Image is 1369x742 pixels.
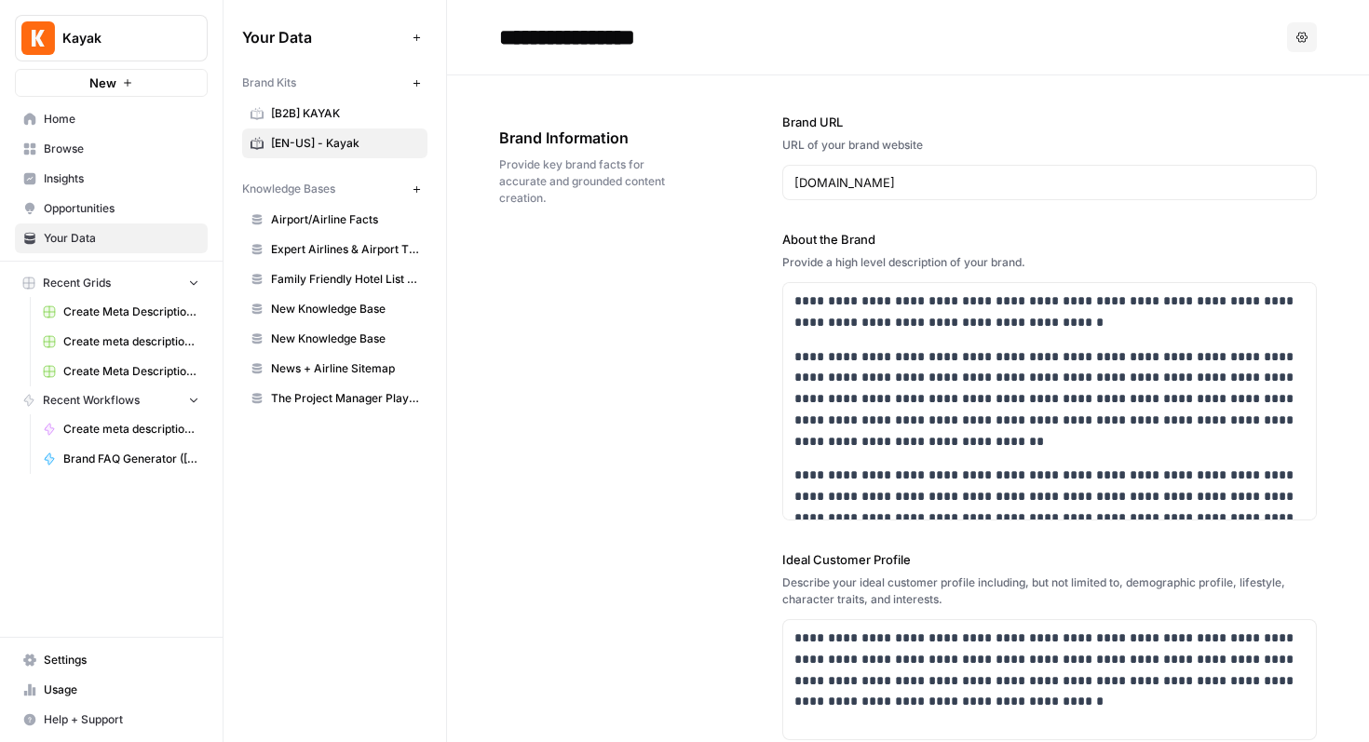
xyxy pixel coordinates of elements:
span: Create Meta Description ([PERSON_NAME]) Grid [63,304,199,320]
span: News + Airline Sitemap [271,360,419,377]
span: Insights [44,170,199,187]
span: Opportunities [44,200,199,217]
span: Settings [44,652,199,668]
span: New Knowledge Base [271,331,419,347]
a: Home [15,104,208,134]
button: Workspace: Kayak [15,15,208,61]
a: Create meta description ([PERSON_NAME]) Grid [34,327,208,357]
a: Settings [15,645,208,675]
a: Insights [15,164,208,194]
span: [EN-US] - Kayak [271,135,419,152]
a: Usage [15,675,208,705]
a: The Project Manager Playbook [242,384,427,413]
input: www.sundaysoccer.com [794,173,1306,192]
a: Brand FAQ Generator ([PERSON_NAME]) [34,444,208,474]
a: Your Data [15,223,208,253]
span: Your Data [44,230,199,247]
span: Expert Airlines & Airport Tips [271,241,419,258]
span: Knowledge Bases [242,181,335,197]
a: [B2B] KAYAK [242,99,427,128]
span: Recent Workflows [43,392,140,409]
span: Brand FAQ Generator ([PERSON_NAME]) [63,451,199,467]
a: Create meta description ([PERSON_NAME]) [34,414,208,444]
span: Create meta description ([PERSON_NAME]) Grid [63,333,199,350]
label: About the Brand [782,230,1318,249]
label: Ideal Customer Profile [782,550,1318,569]
button: Help + Support [15,705,208,735]
a: New Knowledge Base [242,324,427,354]
a: Family Friendly Hotel List Features [242,264,427,294]
span: New Knowledge Base [271,301,419,317]
a: Expert Airlines & Airport Tips [242,235,427,264]
a: New Knowledge Base [242,294,427,324]
a: Create Meta Description - [PERSON_NAME] Grid [34,357,208,386]
span: Brand Kits [242,74,296,91]
img: Kayak Logo [21,21,55,55]
div: Describe your ideal customer profile including, but not limited to, demographic profile, lifestyl... [782,574,1318,608]
span: Browse [44,141,199,157]
label: Brand URL [782,113,1318,131]
button: Recent Grids [15,269,208,297]
a: Opportunities [15,194,208,223]
a: Airport/Airline Facts [242,205,427,235]
span: Your Data [242,26,405,48]
span: Brand Information [499,127,678,149]
span: Airport/Airline Facts [271,211,419,228]
a: [EN-US] - Kayak [242,128,427,158]
span: New [89,74,116,92]
span: Provide key brand facts for accurate and grounded content creation. [499,156,678,207]
div: Provide a high level description of your brand. [782,254,1318,271]
div: URL of your brand website [782,137,1318,154]
span: Create Meta Description - [PERSON_NAME] Grid [63,363,199,380]
span: Kayak [62,29,175,47]
button: New [15,69,208,97]
span: [B2B] KAYAK [271,105,419,122]
button: Recent Workflows [15,386,208,414]
a: News + Airline Sitemap [242,354,427,384]
span: Usage [44,681,199,698]
span: Help + Support [44,711,199,728]
a: Browse [15,134,208,164]
span: Create meta description ([PERSON_NAME]) [63,421,199,438]
span: Home [44,111,199,128]
span: The Project Manager Playbook [271,390,419,407]
span: Family Friendly Hotel List Features [271,271,419,288]
span: Recent Grids [43,275,111,291]
a: Create Meta Description ([PERSON_NAME]) Grid [34,297,208,327]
